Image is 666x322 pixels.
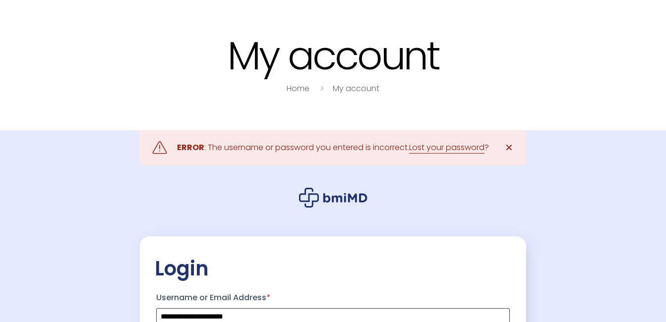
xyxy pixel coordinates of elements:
[156,290,510,306] label: Username or Email Address
[287,83,309,94] a: Home
[333,83,379,94] a: My account
[316,83,327,94] i: breadcrumbs separator
[21,35,646,77] h1: My account
[505,141,513,155] span: ✕
[177,141,489,155] div: : The username or password you entered is incorrect. ?
[499,138,519,158] a: ✕
[409,142,484,154] a: Lost your password
[155,256,511,281] h2: Login
[177,142,204,153] strong: ERROR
